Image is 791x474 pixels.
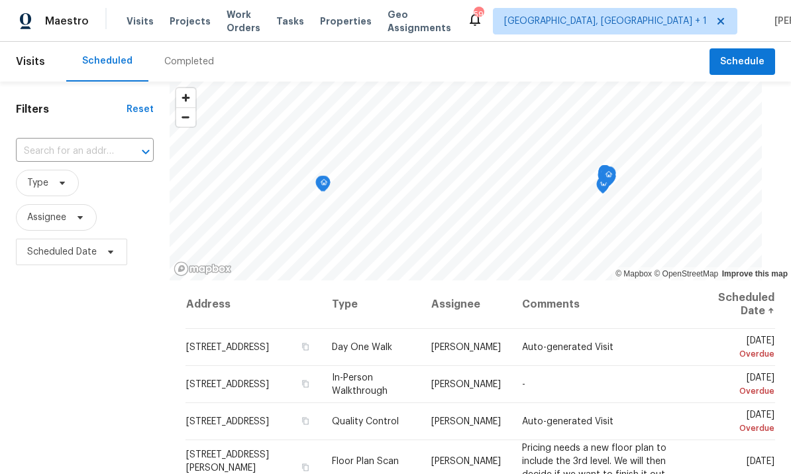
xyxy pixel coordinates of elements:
[747,456,774,465] span: [DATE]
[164,55,214,68] div: Completed
[276,17,304,26] span: Tasks
[45,15,89,28] span: Maestro
[700,410,774,435] span: [DATE]
[615,269,652,278] a: Mapbox
[700,373,774,398] span: [DATE]
[320,15,372,28] span: Properties
[431,456,501,465] span: [PERSON_NAME]
[597,176,610,197] div: Map marker
[16,47,45,76] span: Visits
[176,108,195,127] span: Zoom out
[421,280,511,329] th: Assignee
[603,166,616,187] div: Map marker
[136,143,155,161] button: Open
[27,211,66,224] span: Assignee
[127,15,154,28] span: Visits
[299,415,311,427] button: Copy Address
[720,54,765,70] span: Schedule
[82,54,132,68] div: Scheduled
[431,380,501,389] span: [PERSON_NAME]
[700,347,774,361] div: Overdue
[598,165,611,186] div: Map marker
[504,15,707,28] span: [GEOGRAPHIC_DATA], [GEOGRAPHIC_DATA] + 1
[299,341,311,353] button: Copy Address
[474,8,483,21] div: 59
[602,168,615,188] div: Map marker
[186,449,269,472] span: [STREET_ADDRESS][PERSON_NAME]
[315,176,329,196] div: Map marker
[317,176,331,196] div: Map marker
[700,336,774,361] span: [DATE]
[16,103,127,116] h1: Filters
[332,456,399,465] span: Floor Plan Scan
[186,417,269,426] span: [STREET_ADDRESS]
[174,261,232,276] a: Mapbox homepage
[710,48,775,76] button: Schedule
[170,82,762,280] canvas: Map
[16,141,117,162] input: Search for an address...
[186,343,269,352] span: [STREET_ADDRESS]
[332,417,399,426] span: Quality Control
[176,107,195,127] button: Zoom out
[596,178,609,198] div: Map marker
[185,280,322,329] th: Address
[299,378,311,390] button: Copy Address
[689,280,775,329] th: Scheduled Date ↑
[332,373,388,396] span: In-Person Walkthrough
[388,8,451,34] span: Geo Assignments
[227,8,260,34] span: Work Orders
[186,380,269,389] span: [STREET_ADDRESS]
[431,417,501,426] span: [PERSON_NAME]
[522,417,613,426] span: Auto-generated Visit
[601,166,614,187] div: Map marker
[321,280,421,329] th: Type
[598,168,611,189] div: Map marker
[170,15,211,28] span: Projects
[722,269,788,278] a: Improve this map
[299,461,311,473] button: Copy Address
[332,343,392,352] span: Day One Walk
[700,385,774,398] div: Overdue
[522,343,613,352] span: Auto-generated Visit
[522,380,525,389] span: -
[27,176,48,190] span: Type
[127,103,154,116] div: Reset
[511,280,688,329] th: Comments
[431,343,501,352] span: [PERSON_NAME]
[176,88,195,107] button: Zoom in
[654,269,718,278] a: OpenStreetMap
[700,422,774,435] div: Overdue
[27,245,97,259] span: Scheduled Date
